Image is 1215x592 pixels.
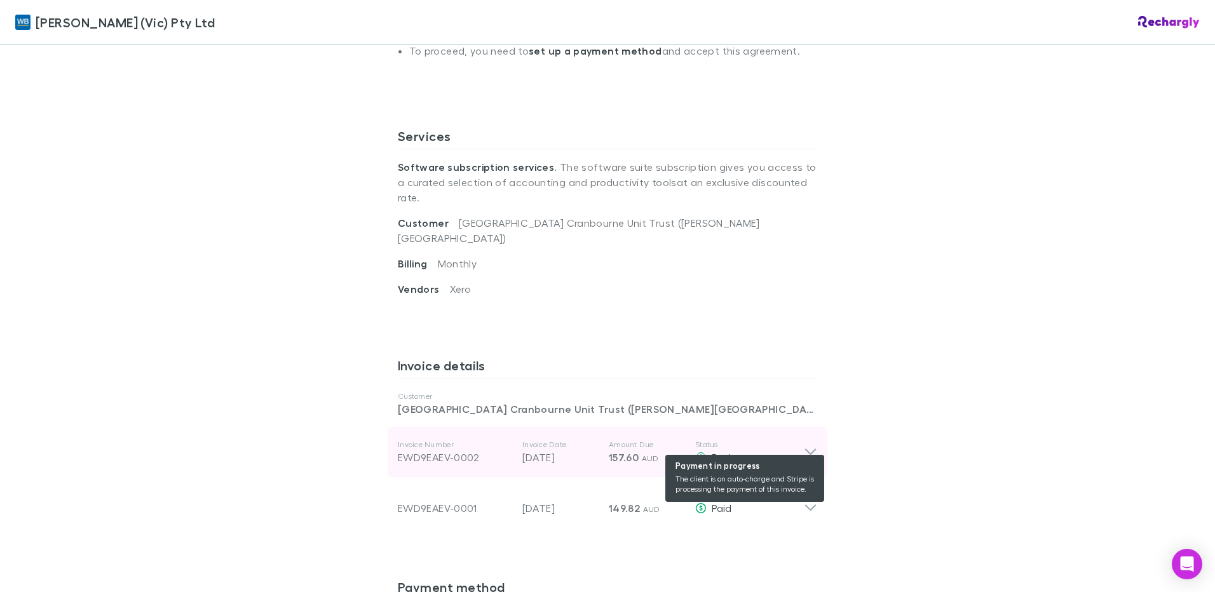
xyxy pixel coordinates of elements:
p: [DATE] [522,501,599,516]
h3: Invoice details [398,358,817,378]
div: Invoice NumberEWD9EAEV-0002Invoice Date[DATE]Amount Due157.60 AUDStatus [388,427,827,478]
span: 149.82 [609,502,640,515]
div: EWD9EAEV-0001[DATE]149.82 AUDPaid [388,478,827,528]
span: 157.60 [609,451,639,464]
p: Amount Due [609,440,685,450]
p: [GEOGRAPHIC_DATA] Cranbourne Unit Trust ([PERSON_NAME][GEOGRAPHIC_DATA]) [398,401,817,417]
p: Invoice Date [522,440,599,450]
p: Invoice Number [398,440,512,450]
span: Customer [398,217,459,229]
strong: Software subscription services [398,161,554,173]
span: AUD [642,454,659,463]
p: Status [695,440,804,450]
img: Rechargly Logo [1138,16,1200,29]
strong: set up a payment method [529,44,662,57]
span: [PERSON_NAME] (Vic) Pty Ltd [36,13,215,32]
span: [GEOGRAPHIC_DATA] Cranbourne Unit Trust ([PERSON_NAME][GEOGRAPHIC_DATA]) [398,217,760,244]
p: . The software suite subscription gives you access to a curated selection of accounting and produ... [398,149,817,215]
span: AUD [643,504,660,514]
li: To proceed, you need to and accept this agreement. [409,44,817,67]
img: William Buck (Vic) Pty Ltd's Logo [15,15,31,30]
span: Billing [398,257,438,270]
div: Open Intercom Messenger [1172,549,1202,579]
p: [DATE] [522,450,599,465]
span: Paying [712,451,742,463]
span: Xero [450,283,471,295]
div: EWD9EAEV-0002 [398,450,512,465]
span: Monthly [438,257,477,269]
div: EWD9EAEV-0001 [398,501,512,516]
h3: Services [398,128,817,149]
p: Customer [398,391,817,401]
span: Paid [712,502,731,514]
span: Vendors [398,283,450,295]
